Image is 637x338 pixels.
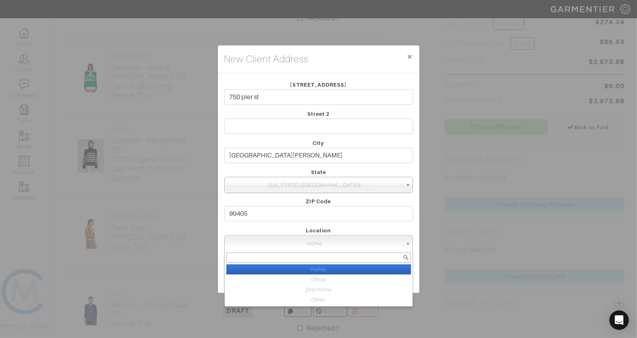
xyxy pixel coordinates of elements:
span: × [407,51,413,62]
span: State [311,169,326,175]
li: Office [226,274,411,285]
li: Other [226,295,411,305]
li: Home [226,264,411,274]
span: ZIP Code [306,198,331,204]
span: Home [228,236,402,252]
div: Open Intercom Messenger [609,310,629,330]
h4: New Client Address [224,52,309,66]
span: [STREET_ADDRESS] [290,82,347,88]
span: City [313,140,324,146]
span: Location [306,227,331,234]
li: 2nd Home [226,285,411,295]
span: Street 2 [307,111,330,117]
span: [US_STATE] ([GEOGRAPHIC_DATA]) [228,177,402,193]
